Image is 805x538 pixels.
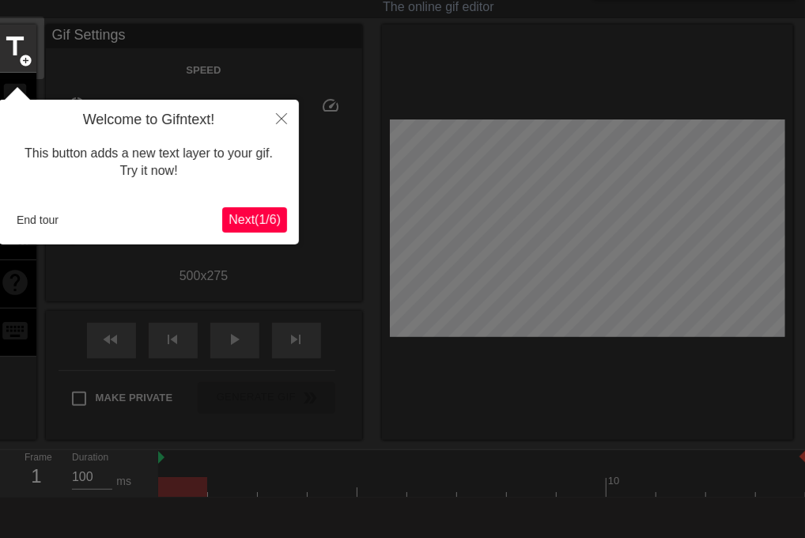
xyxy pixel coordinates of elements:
span: Next ( 1 / 6 ) [229,213,281,226]
button: Close [264,100,299,136]
button: End tour [10,208,65,232]
button: Next [222,207,287,233]
div: This button adds a new text layer to your gif. Try it now! [10,129,287,196]
h4: Welcome to Gifntext! [10,112,287,129]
